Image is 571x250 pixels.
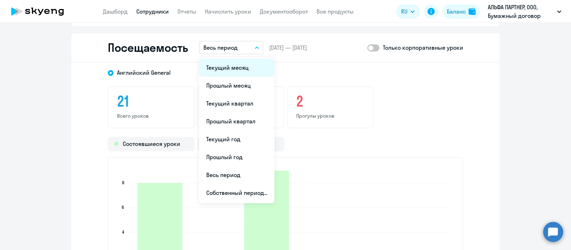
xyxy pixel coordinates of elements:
[488,3,554,20] p: АЛЬФА ПАРТНЕР, ООО, Бумажный договор постоплата
[103,8,128,15] a: Дашборд
[108,137,194,151] div: Состоявшиеся уроки
[136,8,169,15] a: Сотрудники
[117,113,185,119] p: Всего уроков
[117,93,185,110] h3: 21
[117,69,171,77] span: Английский General
[484,3,565,20] button: АЛЬФА ПАРТНЕР, ООО, Бумажный договор постоплата
[122,180,124,185] text: 8
[199,57,274,203] ul: RU
[205,8,251,15] a: Начислить уроки
[296,113,364,119] p: Прогулы уроков
[122,229,124,235] text: 4
[469,8,476,15] img: balance
[317,8,354,15] a: Все продукты
[269,44,307,52] span: [DATE] — [DATE]
[108,40,188,55] h2: Посещаемость
[296,93,364,110] h3: 2
[396,4,420,19] button: RU
[447,7,466,16] div: Баланс
[122,205,124,210] text: 6
[177,8,196,15] a: Отчеты
[197,137,284,151] div: Прогулы
[199,41,263,54] button: Весь период
[260,8,308,15] a: Документооборот
[383,43,463,52] p: Только корпоративные уроки
[203,43,238,52] p: Весь период
[443,4,480,19] button: Балансbalance
[401,7,408,16] span: RU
